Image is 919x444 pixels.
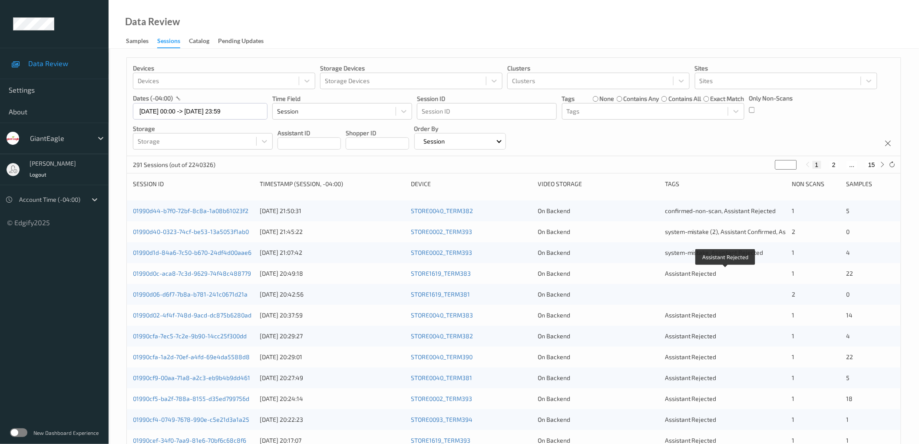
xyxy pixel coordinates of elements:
[411,270,471,277] a: STORE1619_TERM383
[126,35,157,47] a: Samples
[414,124,506,133] p: Order By
[260,353,405,361] div: [DATE] 20:29:01
[218,37,264,47] div: Pending Updates
[665,437,717,444] span: Assistant Rejected
[665,416,717,423] span: Assistant Rejected
[792,437,794,444] span: 1
[792,395,794,402] span: 1
[133,416,249,423] a: 01990cf4-0749-7678-990e-c5e21d3a1a25
[411,353,473,361] a: STORE0040_TERM390
[133,311,251,319] a: 01990d02-4f4f-748d-9acd-dc875b6280ad
[189,35,218,47] a: Catalog
[260,269,405,278] div: [DATE] 20:49:18
[133,290,248,298] a: 01990d06-d6f7-7b8a-b781-241c0671d21a
[538,269,659,278] div: On Backend
[792,332,794,340] span: 1
[846,207,850,214] span: 5
[411,332,473,340] a: STORE0040_TERM382
[133,124,273,133] p: Storage
[133,180,254,188] div: Session ID
[538,180,659,188] div: Video Storage
[133,332,247,340] a: 01990cfa-7ec5-7c2e-9b90-14cc25f300dd
[507,64,690,73] p: Clusters
[411,437,470,444] a: STORE1619_TERM393
[665,332,717,340] span: Assistant Rejected
[133,64,315,73] p: Devices
[846,270,853,277] span: 22
[538,248,659,257] div: On Backend
[830,161,838,169] button: 2
[665,228,886,235] span: system-mistake (2), Assistant Confirmed, Assistant Rejected, Unusual activity (2)
[538,227,659,236] div: On Backend
[847,161,857,169] button: ...
[846,249,850,256] span: 4
[792,249,794,256] span: 1
[133,207,248,214] a: 01990d44-b7f0-72bf-8c8a-1a08b61023f2
[668,94,701,103] label: contains all
[665,249,764,256] span: system-mistake, Assistant Rejected
[125,17,180,26] div: Data Review
[133,395,249,402] a: 01990cf5-ba2f-788a-8155-d35ed799756d
[411,311,473,319] a: STORE0040_TERM383
[695,64,877,73] p: Sites
[260,394,405,403] div: [DATE] 20:24:14
[133,94,173,103] p: dates (-04:00)
[846,290,850,298] span: 0
[792,416,794,423] span: 1
[260,415,405,424] div: [DATE] 20:22:23
[411,395,472,402] a: STORE0002_TERM393
[599,94,614,103] label: none
[126,37,149,47] div: Samples
[538,394,659,403] div: On Backend
[665,311,717,319] span: Assistant Rejected
[792,290,795,298] span: 2
[846,180,895,188] div: Samples
[665,374,717,381] span: Assistant Rejected
[792,353,794,361] span: 1
[846,311,853,319] span: 14
[846,332,850,340] span: 4
[749,94,793,103] p: Only Non-Scans
[792,228,795,235] span: 2
[278,129,341,137] p: Assistant ID
[260,290,405,299] div: [DATE] 20:42:56
[411,180,532,188] div: Device
[411,290,470,298] a: STORE1619_TERM381
[624,94,659,103] label: contains any
[411,249,472,256] a: STORE0002_TERM393
[866,161,878,169] button: 15
[846,228,850,235] span: 0
[260,332,405,341] div: [DATE] 20:29:27
[538,290,659,299] div: On Backend
[260,248,405,257] div: [DATE] 21:07:42
[846,437,849,444] span: 1
[133,437,246,444] a: 01990cef-34f0-7aa9-81e6-70bf6c68c8f6
[260,227,405,236] div: [DATE] 21:45:22
[133,353,250,361] a: 01990cfa-1a2d-70ef-a4fd-69e4da5588d8
[538,207,659,215] div: On Backend
[417,94,557,103] p: Session ID
[711,94,744,103] label: exact match
[133,374,250,381] a: 01990cf9-00aa-71a8-a2c3-eb9b4b9dd461
[846,416,849,423] span: 1
[538,353,659,361] div: On Backend
[538,311,659,320] div: On Backend
[792,374,794,381] span: 1
[411,416,473,423] a: STORE0093_TERM394
[665,353,717,361] span: Assistant Rejected
[665,180,786,188] div: Tags
[218,35,272,47] a: Pending Updates
[133,270,251,277] a: 01990d0c-aca8-7c3d-9629-74f48c488779
[813,161,821,169] button: 1
[562,94,575,103] p: Tags
[133,228,249,235] a: 01990d40-0323-74cf-be53-13a5053f1ab0
[411,207,473,214] a: STORE0040_TERM382
[346,129,409,137] p: Shopper ID
[792,180,840,188] div: Non Scans
[792,207,794,214] span: 1
[189,37,209,47] div: Catalog
[411,374,472,381] a: STORE0040_TERM381
[538,415,659,424] div: On Backend
[320,64,502,73] p: Storage Devices
[846,374,850,381] span: 5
